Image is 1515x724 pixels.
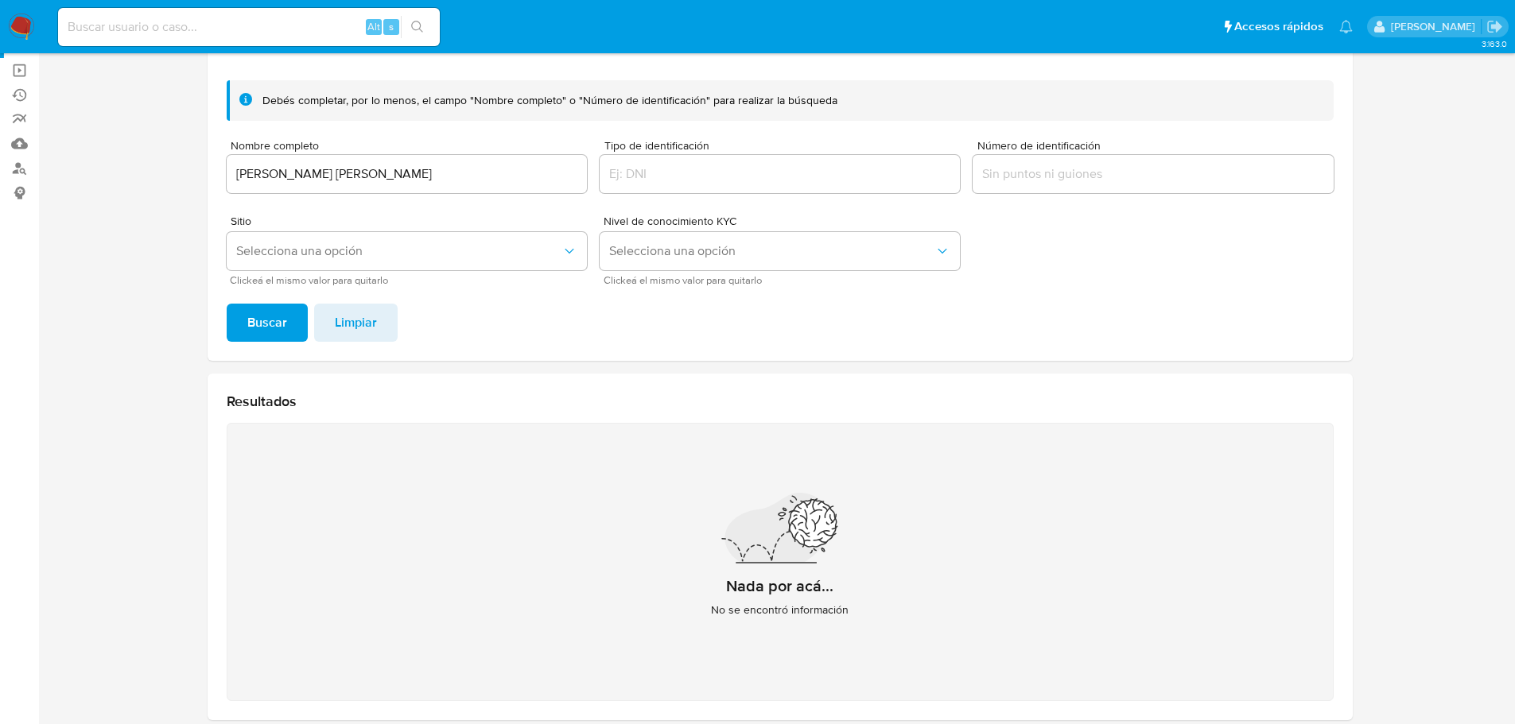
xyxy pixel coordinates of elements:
[1234,18,1323,35] span: Accesos rápidos
[389,19,394,34] span: s
[367,19,380,34] span: Alt
[1339,20,1353,33] a: Notificaciones
[1486,18,1503,35] a: Salir
[1391,19,1481,34] p: alan.sanchez@mercadolibre.com
[1482,37,1507,50] span: 3.163.0
[401,16,433,38] button: search-icon
[58,17,440,37] input: Buscar usuario o caso...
